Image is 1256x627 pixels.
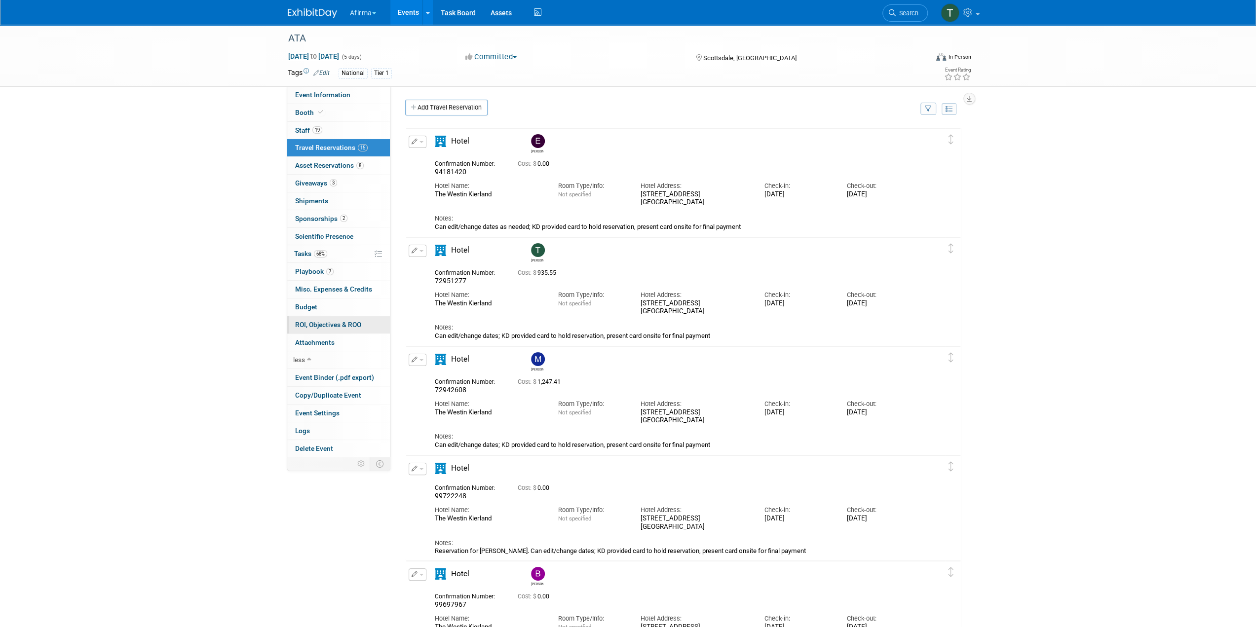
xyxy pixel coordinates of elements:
[287,122,390,139] a: Staff19
[287,245,390,262] a: Tasks68%
[285,30,913,47] div: ATA
[288,8,337,18] img: ExhibitDay
[531,567,545,581] img: Brandon Fair
[435,515,543,523] div: The Westin Kierland
[558,515,591,522] span: Not specified
[949,567,953,577] i: Click and drag to move item
[518,593,553,600] span: 0.00
[846,614,914,623] div: Check-out:
[287,192,390,210] a: Shipments
[287,104,390,121] a: Booth
[435,291,543,299] div: Hotel Name:
[435,400,543,408] div: Hotel Name:
[295,161,364,169] span: Asset Reservations
[287,298,390,316] a: Budget
[948,53,971,61] div: In-Person
[295,215,347,222] span: Sponsorships
[435,408,543,417] div: The Westin Kierland
[295,144,368,151] span: Travel Reservations
[764,291,832,299] div: Check-in:
[641,182,749,190] div: Hotel Address:
[558,506,626,515] div: Room Type/Info:
[295,232,353,240] span: Scientific Presence
[435,568,446,580] i: Hotel
[288,52,340,61] span: [DATE] [DATE]
[435,245,446,256] i: Hotel
[531,581,543,586] div: Brandon Fair
[435,157,503,168] div: Confirmation Number:
[287,210,390,227] a: Sponsorships2
[287,422,390,440] a: Logs
[435,266,503,277] div: Confirmation Number:
[287,281,390,298] a: Misc. Expenses & Credits
[435,375,503,386] div: Confirmation Number:
[330,179,337,186] span: 3
[435,386,466,394] span: 72942608
[949,244,953,254] i: Click and drag to move item
[529,567,546,586] div: Brandon Fair
[295,109,325,116] span: Booth
[370,457,390,470] td: Toggle Event Tabs
[451,137,469,146] span: Hotel
[641,515,749,531] div: [STREET_ADDRESS] [GEOGRAPHIC_DATA]
[703,54,797,62] span: Scottsdale, [GEOGRAPHIC_DATA]
[287,405,390,422] a: Event Settings
[846,190,914,199] div: [DATE]
[293,356,305,364] span: less
[518,378,565,385] span: 1,247.41
[451,355,469,364] span: Hotel
[287,387,390,404] a: Copy/Duplicate Event
[846,515,914,523] div: [DATE]
[356,162,364,169] span: 8
[309,52,318,60] span: to
[882,4,928,22] a: Search
[353,457,370,470] td: Personalize Event Tab Strip
[435,136,446,147] i: Hotel
[846,299,914,308] div: [DATE]
[287,440,390,457] a: Delete Event
[462,52,521,62] button: Committed
[318,110,323,115] i: Booth reservation complete
[435,600,466,608] span: 99697967
[435,277,466,285] span: 72951277
[314,250,327,258] span: 68%
[287,86,390,104] a: Event Information
[949,462,953,472] i: Click and drag to move item
[295,427,310,435] span: Logs
[764,614,832,623] div: Check-in:
[295,321,361,329] span: ROI, Objectives & ROO
[435,506,543,515] div: Hotel Name:
[340,215,347,222] span: 2
[435,441,914,449] div: Can edit/change dates; KD provided card to hold reservation, present card onsite for final payment
[435,492,466,500] span: 99722248
[326,268,334,275] span: 7
[435,190,543,199] div: The Westin Kierland
[641,614,749,623] div: Hotel Address:
[295,91,350,99] span: Event Information
[764,515,832,523] div: [DATE]
[764,299,832,308] div: [DATE]
[288,68,330,79] td: Tags
[641,408,749,425] div: [STREET_ADDRESS] [GEOGRAPHIC_DATA]
[764,190,832,199] div: [DATE]
[405,100,488,115] a: Add Travel Reservation
[531,134,545,148] img: Emily Smith
[558,291,626,299] div: Room Type/Info:
[531,352,545,366] img: Mohammed Alshalalfa
[435,614,543,623] div: Hotel Name:
[925,106,932,112] i: Filter by Traveler
[371,68,392,78] div: Tier 1
[518,593,537,600] span: Cost: $
[435,182,543,190] div: Hotel Name:
[341,54,362,60] span: (5 days)
[295,409,340,417] span: Event Settings
[295,126,322,134] span: Staff
[518,160,537,167] span: Cost: $
[846,400,914,408] div: Check-out:
[295,444,333,452] span: Delete Event
[531,257,543,262] div: Taylor Cavazos
[435,539,914,548] div: Notes:
[435,590,503,600] div: Confirmation Number:
[846,291,914,299] div: Check-out:
[295,303,317,311] span: Budget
